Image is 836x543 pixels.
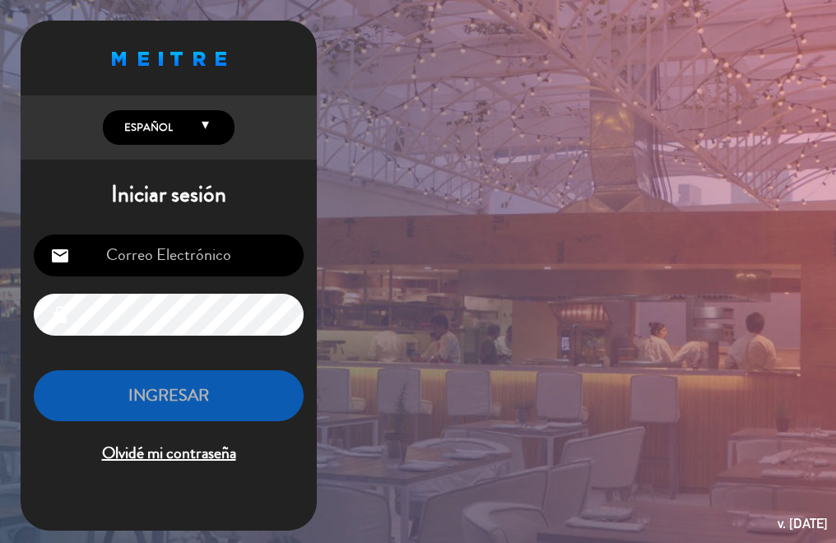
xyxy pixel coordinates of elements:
div: v. [DATE] [778,513,828,535]
i: lock [50,305,70,325]
span: Olvidé mi contraseña [34,440,304,467]
h1: Iniciar sesión [21,181,317,209]
img: MEITRE [112,52,226,66]
button: INGRESAR [34,370,304,422]
input: Correo Electrónico [34,234,304,276]
span: Español [120,119,173,136]
i: email [50,246,70,266]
